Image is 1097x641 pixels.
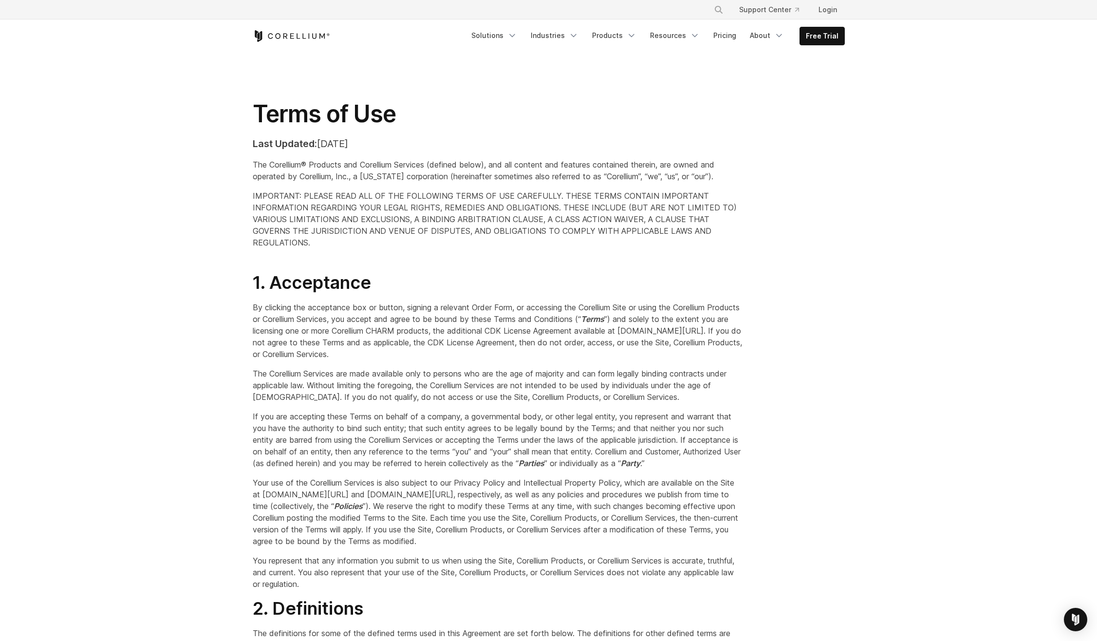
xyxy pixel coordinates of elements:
[465,27,523,44] a: Solutions
[1064,608,1087,631] div: Open Intercom Messenger
[744,27,790,44] a: About
[253,556,734,589] span: You represent that any information you submit to us when using the Site, Corellium Products, or C...
[811,1,845,19] a: Login
[253,99,743,129] h1: Terms of Use
[253,478,738,546] span: Your use of the Corellium Services is also subject to our Privacy Policy and Intellectual Propert...
[644,27,706,44] a: Resources
[731,1,807,19] a: Support Center
[253,138,317,150] strong: Last Updated:
[621,458,640,468] em: Party
[702,1,845,19] div: Navigation Menu
[465,27,845,45] div: Navigation Menu
[253,160,714,181] span: The Corellium® Products and Corellium Services (defined below), and all content and features cont...
[586,27,642,44] a: Products
[253,191,737,247] span: IMPORTANT: PLEASE READ ALL OF THE FOLLOWING TERMS OF USE CAREFULLY. THESE TERMS CONTAIN IMPORTANT...
[334,501,363,511] em: Policies
[253,136,743,151] p: [DATE]
[710,1,727,19] button: Search
[253,598,363,619] span: 2. Definitions
[581,314,604,324] em: Terms
[519,458,544,468] em: Parties
[253,412,741,468] span: If you are accepting these Terms on behalf of a company, a governmental body, or other legal enti...
[253,369,726,402] span: The Corellium Services are made available only to persons who are the age of majority and can for...
[707,27,742,44] a: Pricing
[525,27,584,44] a: Industries
[253,302,742,359] span: By clicking the acceptance box or button, signing a relevant Order Form, or accessing the Corelli...
[253,272,371,293] span: 1. Acceptance
[253,30,330,42] a: Corellium Home
[800,27,844,45] a: Free Trial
